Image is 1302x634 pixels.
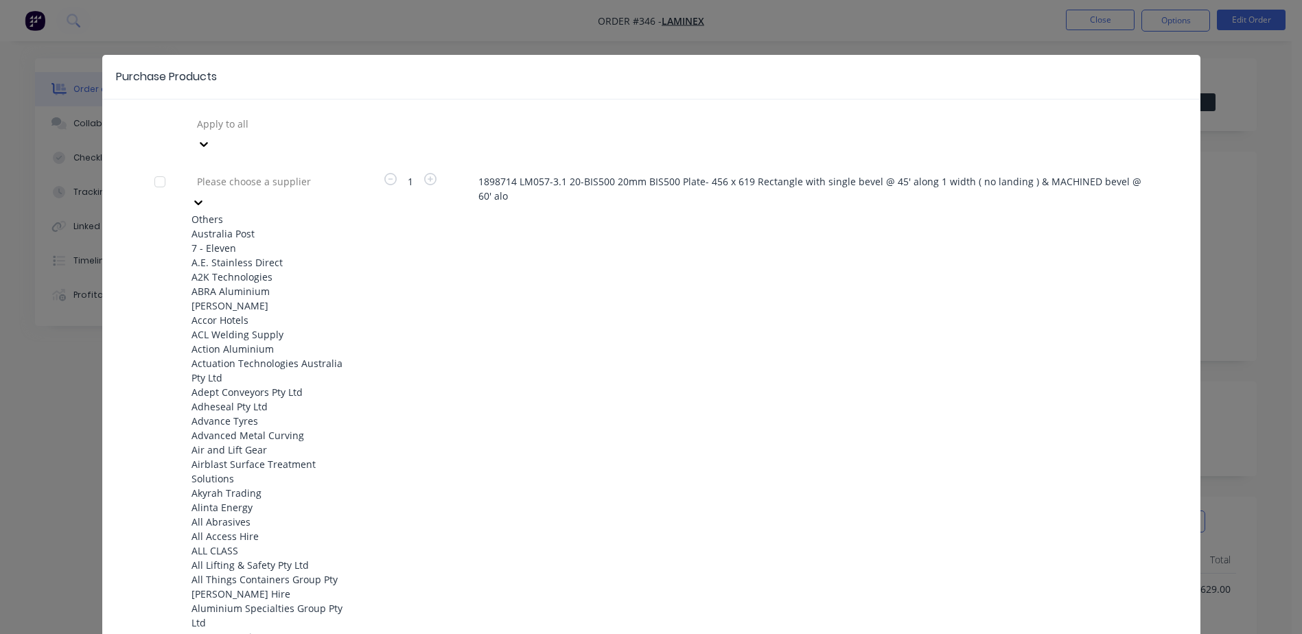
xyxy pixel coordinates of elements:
div: Adheseal Pty Ltd [191,399,342,414]
div: All Access Hire [191,529,342,543]
div: Air and Lift Gear [191,443,342,457]
div: All Abrasives [191,515,342,529]
div: Adept Conveyors Pty Ltd [191,385,342,399]
div: [PERSON_NAME] Hire [191,587,342,601]
div: All Things Containers Group Pty [191,572,342,587]
div: Actuation Technologies Australia Pty Ltd [191,356,342,385]
div: All Lifting & Safety Pty Ltd [191,558,342,572]
span: 1898714 LM057-3.1 20-BIS500 20mm BIS500 Plate- 456 x 619 Rectangle with single bevel @ 45' along ... [478,174,1148,203]
div: Others [191,212,342,226]
div: Advanced Metal Curving [191,428,342,443]
div: Accor Hotels [191,313,342,327]
div: Aluminium Specialties Group Pty Ltd [191,601,342,630]
div: Australia Post [191,226,342,241]
div: ACL Welding Supply [191,327,342,342]
div: 7 - Eleven [191,241,342,255]
div: A.E. Stainless Direct [191,255,342,270]
div: ALL CLASS [191,543,342,558]
div: Action Aluminium [191,342,342,356]
div: [PERSON_NAME] [191,298,342,313]
div: ABRA Aluminium [191,284,342,298]
span: 1 [399,174,421,189]
div: Advance Tyres [191,414,342,428]
div: Purchase Products [116,69,217,85]
div: Alinta Energy [191,500,342,515]
div: A2K Technologies [191,270,342,284]
div: Akyrah Trading [191,486,342,500]
div: Airblast Surface Treatment Solutions [191,457,342,486]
